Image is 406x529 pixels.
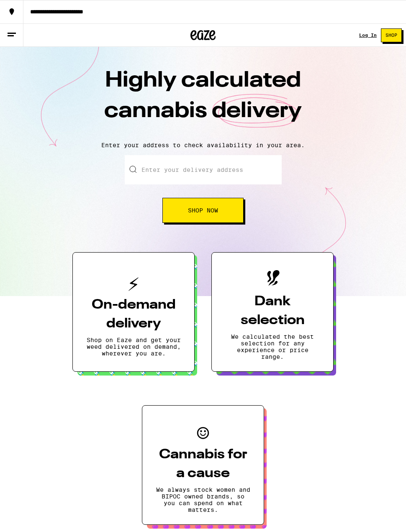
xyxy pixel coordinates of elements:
[188,207,218,213] span: Shop Now
[57,66,349,135] h1: Highly calculated cannabis delivery
[86,337,181,357] p: Shop on Eaze and get your weed delivered on demand, wherever you are.
[142,405,264,525] button: Cannabis for a causeWe always stock women and BIPOC owned brands, so you can spend on what matters.
[225,333,320,360] p: We calculated the best selection for any experience or price range.
[86,296,181,333] h3: On-demand delivery
[359,33,377,38] div: Log In
[211,252,334,372] button: Dank selectionWe calculated the best selection for any experience or price range.
[125,155,282,184] input: Enter your delivery address
[156,445,250,483] h3: Cannabis for a cause
[225,292,320,330] h3: Dank selection
[8,142,398,148] p: Enter your address to check availability in your area.
[381,28,402,42] button: Shop
[72,252,195,372] button: On-demand deliveryShop on Eaze and get your weed delivered on demand, wherever you are.
[156,486,250,513] p: We always stock women and BIPOC owned brands, so you can spend on what matters.
[385,33,397,38] span: Shop
[162,198,244,223] button: Shop Now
